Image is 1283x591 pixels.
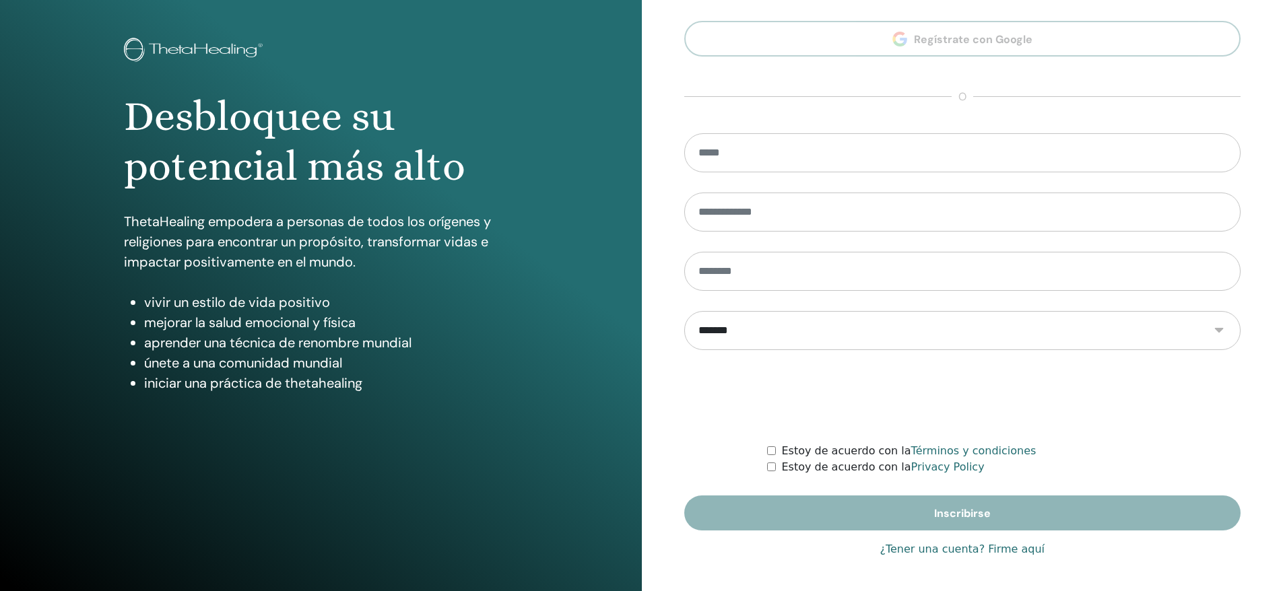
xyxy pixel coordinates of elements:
iframe: reCAPTCHA [860,370,1065,423]
a: ¿Tener una cuenta? Firme aquí [880,541,1045,557]
label: Estoy de acuerdo con la [781,459,984,475]
span: o [952,89,973,105]
li: únete a una comunidad mundial [144,353,518,373]
label: Estoy de acuerdo con la [781,443,1036,459]
li: mejorar la salud emocional y física [144,312,518,333]
li: aprender una técnica de renombre mundial [144,333,518,353]
h1: Desbloquee su potencial más alto [124,92,518,192]
li: vivir un estilo de vida positivo [144,292,518,312]
a: Privacy Policy [911,460,985,473]
a: Términos y condiciones [911,444,1037,457]
li: iniciar una práctica de thetahealing [144,373,518,393]
p: ThetaHealing empodera a personas de todos los orígenes y religiones para encontrar un propósito, ... [124,211,518,272]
